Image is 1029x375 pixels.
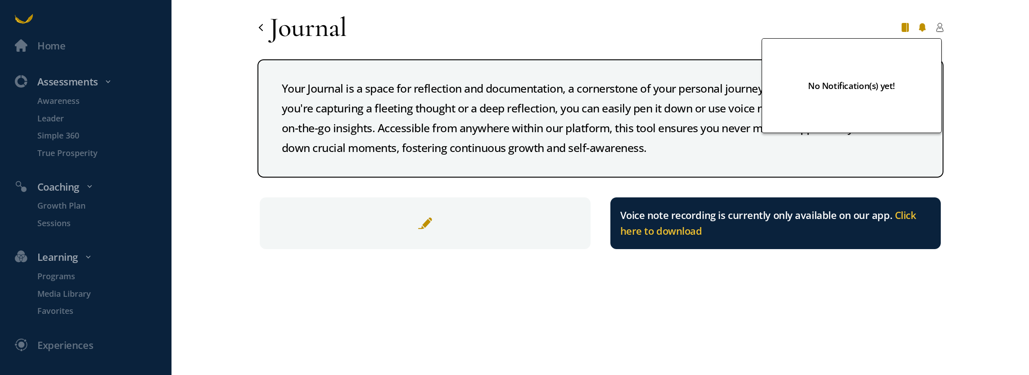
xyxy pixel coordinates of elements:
div: Home [37,38,65,54]
p: Simple 360 [37,129,169,142]
div: Journal [270,10,347,45]
a: Awareness [23,95,172,107]
p: Awareness [37,95,169,107]
div: Coaching [8,179,177,195]
a: Leader [23,112,172,125]
a: Programs [23,270,172,283]
div: Learning [8,249,177,265]
p: Media Library [37,288,169,300]
p: Sessions [37,217,169,230]
div: Your Journal is a space for reflection and documentation, a cornerstone of your personal journey ... [282,79,919,158]
a: Simple 360 [23,129,172,142]
p: Leader [37,112,169,125]
div: Experiences [37,337,93,353]
div: Assessments [8,74,177,90]
p: Growth Plan [37,200,169,212]
a: Favorites [23,305,172,317]
div: Voice note recording is currently only available on our app. [620,207,931,240]
a: True Prosperity [23,147,172,159]
a: Media Library [23,288,172,300]
a: Sessions [23,217,172,230]
p: True Prosperity [37,147,169,159]
p: Programs [37,270,169,283]
a: Growth Plan [23,200,172,212]
p: No Notification(s) yet! [808,78,895,93]
p: Favorites [37,305,169,317]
